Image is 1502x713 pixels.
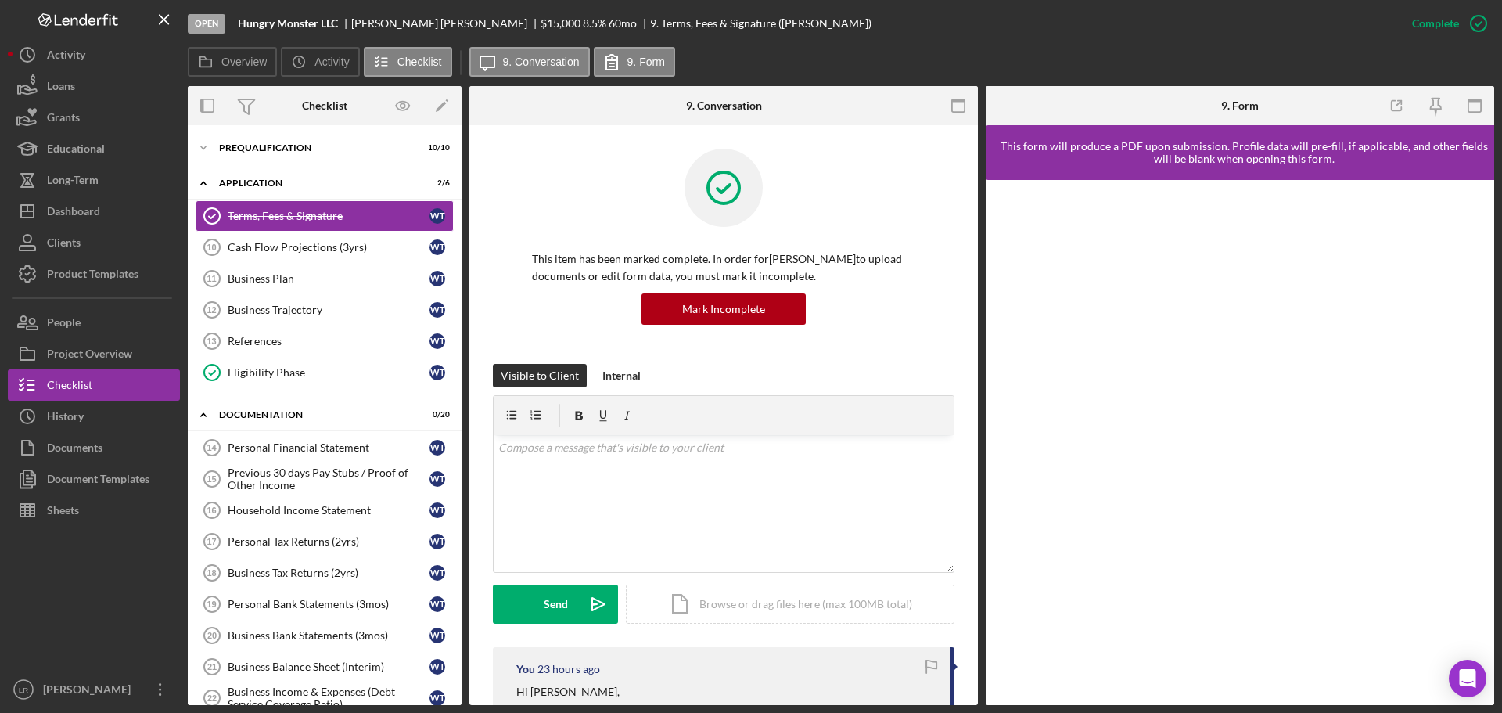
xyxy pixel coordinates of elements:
p: This item has been marked complete. In order for [PERSON_NAME] to upload documents or edit form d... [532,250,915,286]
a: Sheets [8,495,180,526]
tspan: 21 [207,662,217,672]
button: Complete [1396,8,1494,39]
tspan: 10 [207,243,216,252]
a: 17Personal Tax Returns (2yrs)WT [196,526,454,557]
a: 13ReferencesWT [196,326,454,357]
div: 9. Form [1221,99,1259,112]
div: W T [429,239,445,255]
div: W T [429,690,445,706]
div: W T [429,365,445,380]
button: Document Templates [8,463,180,495]
div: Complete [1412,8,1459,39]
div: Application [219,178,411,188]
div: Document Templates [47,463,149,499]
a: Terms, Fees & SignatureWT [196,200,454,232]
span: $15,000 [541,16,580,30]
div: 9. Conversation [686,99,762,112]
div: W T [429,565,445,581]
div: Send [544,585,568,624]
button: 9. Conversation [469,47,590,77]
label: Activity [314,56,349,68]
b: Hungry Monster LLC [238,17,338,30]
div: 9. Terms, Fees & Signature ([PERSON_NAME]) [650,17,871,30]
p: Hi [PERSON_NAME], [516,683,743,700]
div: This form will produce a PDF upon submission. Profile data will pre-fill, if applicable, and othe... [994,140,1494,165]
div: Open Intercom Messenger [1449,660,1486,697]
a: 11Business PlanWT [196,263,454,294]
tspan: 18 [207,568,216,578]
iframe: Lenderfit form [1001,196,1480,690]
label: 9. Form [627,56,665,68]
a: 18Business Tax Returns (2yrs)WT [196,557,454,589]
tspan: 12 [207,305,216,315]
div: Mark Incomplete [682,293,765,325]
div: Open [188,14,225,34]
div: W T [429,333,445,349]
label: Overview [221,56,267,68]
div: Business Trajectory [228,304,429,316]
div: You [516,663,535,675]
div: [PERSON_NAME] [39,674,141,709]
div: Documentation [219,410,411,420]
a: 12Business TrajectoryWT [196,294,454,326]
button: 9. Form [594,47,675,77]
tspan: 14 [207,443,217,452]
div: W T [429,659,445,675]
div: 0 / 20 [422,410,450,420]
div: W T [429,271,445,286]
div: Business Bank Statements (3mos) [228,629,429,642]
button: Mark Incomplete [641,293,806,325]
div: W T [429,440,445,456]
div: W T [429,302,445,318]
button: Send [493,585,618,624]
a: 14Personal Financial StatementWT [196,432,454,463]
tspan: 17 [207,537,216,546]
div: Internal [602,364,641,387]
time: 2025-10-06 01:34 [537,663,600,675]
tspan: 22 [207,693,217,703]
div: Terms, Fees & Signature [228,210,429,222]
div: Personal Tax Returns (2yrs) [228,535,429,548]
div: [PERSON_NAME] [PERSON_NAME] [351,17,541,30]
div: W T [429,628,445,643]
div: Checklist [302,99,347,112]
button: Activity [281,47,359,77]
div: 10 / 10 [422,143,450,153]
tspan: 11 [207,274,216,283]
tspan: 19 [207,600,216,609]
label: Checklist [397,56,442,68]
div: Sheets [47,495,79,530]
div: Eligibility Phase [228,366,429,379]
div: Visible to Client [501,364,579,387]
div: Household Income Statement [228,504,429,517]
button: Visible to Client [493,364,587,387]
div: References [228,335,429,347]
div: Business Tax Returns (2yrs) [228,567,429,579]
tspan: 13 [207,337,216,346]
